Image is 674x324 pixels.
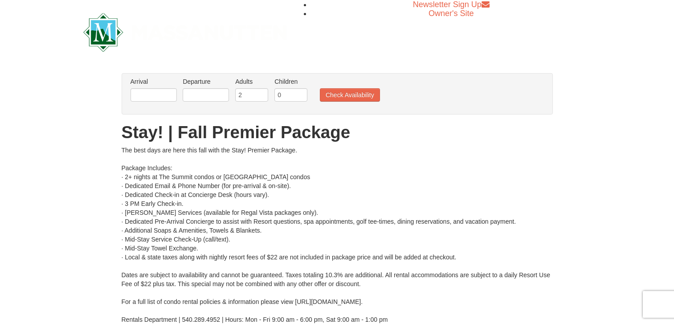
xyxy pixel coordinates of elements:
[122,123,553,141] h1: Stay! | Fall Premier Package
[83,13,287,52] img: Massanutten Resort Logo
[235,77,268,86] label: Adults
[122,146,553,324] div: The best days are here this fall with the Stay! Premier Package. Package Includes: · 2+ nights at...
[83,21,287,41] a: Massanutten Resort
[183,77,229,86] label: Departure
[429,9,474,18] a: Owner's Site
[320,88,380,102] button: Check Availability
[131,77,177,86] label: Arrival
[274,77,307,86] label: Children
